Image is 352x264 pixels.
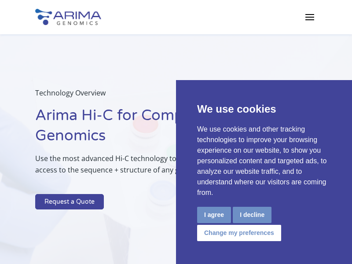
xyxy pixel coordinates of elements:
button: I agree [197,207,231,223]
p: Use the most advanced Hi-C technology to power your discoveries with unparalleled access to the s... [35,153,317,183]
h1: Arima Hi-C for Comprehensive 3D Genomics [35,106,317,153]
p: We use cookies and other tracking technologies to improve your browsing experience on our website... [197,124,331,198]
button: Change my preferences [197,225,281,241]
img: Arima-Genomics-logo [35,9,101,25]
p: Technology Overview [35,87,317,106]
button: I decline [233,207,271,223]
p: We use cookies [197,101,331,117]
a: Request a Quote [35,194,104,210]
